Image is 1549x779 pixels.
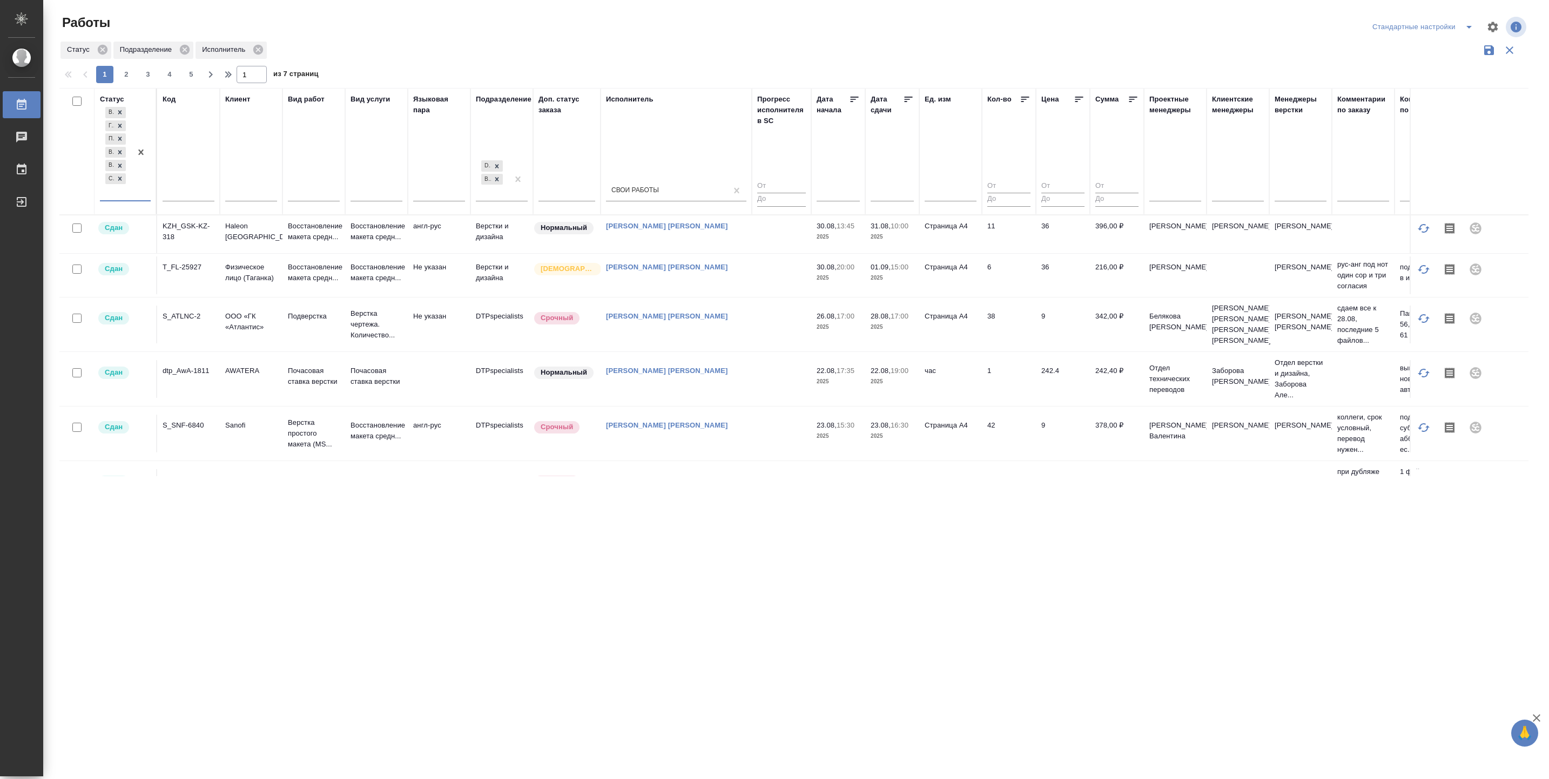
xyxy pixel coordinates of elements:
p: 2025 [817,232,860,242]
span: 4 [161,69,178,80]
td: DTPspecialists [470,469,533,507]
p: Нормальный [541,222,587,233]
p: 14:00 [837,476,854,484]
td: Страница А4 [919,215,982,253]
div: Вид услуги [351,94,390,105]
td: Белякова [PERSON_NAME] [1144,306,1207,343]
p: Отдел верстки и дизайна, Заборова Але... [1275,357,1326,401]
div: Подразделение [476,94,531,105]
button: Скопировать мини-бриф [1437,415,1463,441]
td: 36 [1036,215,1090,253]
td: Не указан [408,256,470,294]
p: Сдан [105,367,123,378]
td: 54 [1036,469,1090,507]
td: Верстки и дизайна [470,256,533,294]
button: Сбросить фильтры [1499,40,1520,60]
a: [PERSON_NAME] [PERSON_NAME] [606,476,728,484]
p: Восстановление сложного мак... [288,475,340,496]
p: 17:00 [837,312,854,320]
div: KZH_GSK-KZ-318 [163,221,214,242]
div: DTPspecialists, Верстки и дизайна [480,173,504,186]
td: Не указан [408,306,470,343]
p: при дубляже перевод с англа нужна по... [1337,466,1389,510]
p: 01.09, [871,263,891,271]
div: Подразделение [113,42,193,59]
p: 15:30 [837,421,854,429]
p: Подразделение [120,44,176,55]
div: Выполнен [105,160,114,171]
p: 22.08, [817,367,837,375]
td: [PERSON_NAME] [1207,215,1269,253]
td: 342,00 ₽ [1090,306,1144,343]
p: [PERSON_NAME] [1275,420,1326,431]
div: Вид работ [288,94,325,105]
td: [PERSON_NAME] Валентина [1144,415,1207,452]
p: подверстка в субботу аббревиатуры, ес... [1400,412,1452,455]
div: В ожидании, Готов к работе, Подбор, В работе, Выполнен, Сдан [104,159,127,172]
td: 42 [982,415,1036,452]
div: В ожидании, Готов к работе, Подбор, В работе, Выполнен, Сдан [104,132,127,146]
td: 242,40 ₽ [1090,360,1144,398]
td: 1 080,00 ₽ [1090,469,1144,507]
p: 22.08, [871,367,891,375]
button: Обновить [1411,415,1437,441]
td: DTPspecialists [470,306,533,343]
p: Восстановление макета средн... [288,221,340,242]
p: 13:45 [837,222,854,230]
div: S_SNF-6840 [163,420,214,431]
button: Обновить [1411,256,1437,282]
div: DTPspecialists [481,160,491,172]
a: [PERSON_NAME] [PERSON_NAME] [606,222,728,230]
td: DTPspecialists [470,415,533,452]
p: [PERSON_NAME] [1275,221,1326,232]
p: Сдан [105,422,123,432]
td: 242.4 [1036,360,1090,398]
button: 3 [139,66,157,83]
div: В ожидании, Готов к работе, Подбор, В работе, Выполнен, Сдан [104,119,127,133]
p: 23.08, [871,421,891,429]
button: 2 [118,66,135,83]
div: Сдан [105,173,114,185]
div: Цена [1041,94,1059,105]
td: час [919,360,982,398]
div: Комментарии по заказу [1337,94,1389,116]
span: Работы [59,14,110,31]
div: Клиент [225,94,250,105]
span: 2 [118,69,135,80]
div: Менеджер проверил работу исполнителя, передает ее на следующий этап [97,221,151,235]
p: Восстановление макета средн... [288,262,340,283]
td: 1 [982,360,1036,398]
button: Скопировать мини-бриф [1437,360,1463,386]
p: 30.08, [817,263,837,271]
div: DTPspecialists, Верстки и дизайна [480,159,504,173]
p: 20:00 [837,263,854,271]
p: Сдан [105,222,123,233]
div: Доп. статус заказа [538,94,595,116]
div: Статус [60,42,111,59]
p: 2025 [817,376,860,387]
td: 11 [982,215,1036,253]
p: под нот Файлы в ин [1400,262,1452,283]
p: 2025 [817,322,860,333]
p: Восстановление макета средн... [351,221,402,242]
div: Проект не привязан [1463,469,1489,495]
td: 9 [1036,306,1090,343]
div: Менеджер проверил работу исполнителя, передает ее на следующий этап [97,475,151,489]
div: В ожидании, Готов к работе, Подбор, В работе, Выполнен, Сдан [104,106,127,119]
span: из 7 страниц [273,67,319,83]
td: [PERSON_NAME] [1207,415,1269,452]
div: split button [1370,18,1480,36]
p: Сдан [105,476,123,487]
p: [DEMOGRAPHIC_DATA] [541,263,595,274]
p: Срочный [541,476,573,487]
a: [PERSON_NAME] [PERSON_NAME] [606,263,728,271]
p: Нормальный [541,367,587,378]
td: 9 [1036,415,1090,452]
a: [PERSON_NAME] [PERSON_NAME] [606,312,728,320]
button: Скопировать мини-бриф [1437,215,1463,241]
p: Папки 54, 55, 56, 57, 58, 60, 61 http... [1400,308,1452,341]
p: вывод пдф для новой партии автокадов ... [1400,363,1452,395]
p: 2025 [817,273,860,283]
p: Sanofi [225,420,277,431]
p: 23.08, [817,421,837,429]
